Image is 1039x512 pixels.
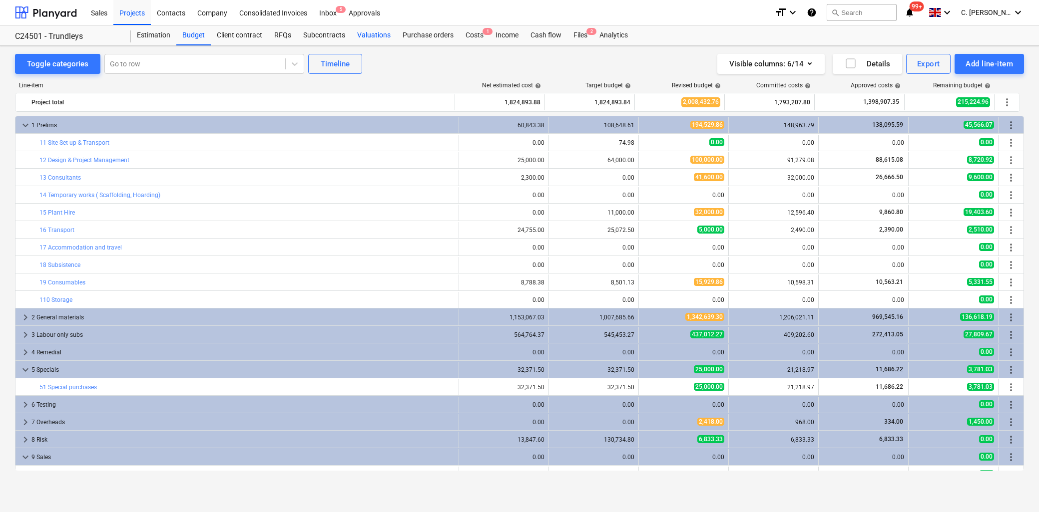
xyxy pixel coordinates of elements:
[823,454,904,461] div: 0.00
[1005,311,1017,323] span: More actions
[756,82,811,89] div: Committed costs
[941,6,953,18] i: keyboard_arrow_down
[1012,6,1024,18] i: keyboard_arrow_down
[1005,119,1017,131] span: More actions
[1005,172,1017,184] span: More actions
[697,418,724,426] span: 2,418.00
[31,362,455,378] div: 5 Specials
[567,25,593,45] a: Files2
[875,174,904,181] span: 26,666.50
[39,192,160,199] a: 14 Temporary works ( Scaffolding, Hoarding)
[643,349,724,356] div: 0.00
[823,244,904,251] div: 0.00
[308,54,362,74] button: Timeline
[463,384,544,391] div: 32,371.50
[697,226,724,234] span: 5,000.00
[733,384,814,391] div: 21,218.97
[823,296,904,303] div: 0.00
[15,82,456,89] div: Line-item
[482,82,541,89] div: Net estimated cost
[967,365,994,373] span: 3,781.03
[553,419,634,426] div: 0.00
[733,349,814,356] div: 0.00
[176,25,211,45] a: Budget
[19,364,31,376] span: keyboard_arrow_down
[39,157,129,164] a: 12 Design & Project Management
[967,156,994,164] span: 8,720.92
[979,191,994,199] span: 0.00
[905,6,915,18] i: notifications
[967,383,994,391] span: 3,781.03
[694,173,724,181] span: 41,600.00
[553,401,634,408] div: 0.00
[955,54,1024,74] button: Add line-item
[685,313,724,321] span: 1,342,639.30
[623,83,631,89] span: help
[463,331,544,338] div: 564,764.37
[1001,96,1013,108] span: More actions
[553,279,634,286] div: 8,501.13
[917,57,940,70] div: Export
[883,418,904,425] span: 334.00
[31,397,455,413] div: 6 Testing
[1005,207,1017,219] span: More actions
[906,54,951,74] button: Export
[878,226,904,233] span: 2,390.00
[964,330,994,338] span: 27,809.67
[321,57,350,70] div: Timeline
[483,28,493,35] span: 1
[875,366,904,373] span: 11,686.22
[19,311,31,323] span: keyboard_arrow_right
[463,349,544,356] div: 0.00
[19,434,31,446] span: keyboard_arrow_right
[878,209,904,216] span: 9,860.80
[979,453,994,461] span: 0.00
[967,418,994,426] span: 1,450.00
[871,313,904,320] span: 969,545.16
[1005,242,1017,254] span: More actions
[713,83,721,89] span: help
[961,8,1011,16] span: C. [PERSON_NAME]
[553,366,634,373] div: 32,371.50
[643,401,724,408] div: 0.00
[823,192,904,199] div: 0.00
[15,31,119,42] div: C24501 - Trundleys
[733,419,814,426] div: 968.00
[1005,259,1017,271] span: More actions
[39,384,97,391] a: 51 Special purchases
[967,226,994,234] span: 2,510.00
[697,435,724,443] span: 6,833.33
[871,121,904,128] span: 138,095.59
[490,25,524,45] a: Income
[709,138,724,146] span: 0.00
[553,296,634,303] div: 0.00
[1005,294,1017,306] span: More actions
[351,25,397,45] div: Valuations
[463,122,544,129] div: 60,843.38
[823,349,904,356] div: 0.00
[463,366,544,373] div: 32,371.50
[807,6,817,18] i: Knowledge base
[1005,137,1017,149] span: More actions
[979,435,994,443] span: 0.00
[733,279,814,286] div: 10,598.31
[733,436,814,443] div: 6,833.33
[553,209,634,216] div: 11,000.00
[733,157,814,164] div: 91,279.08
[463,244,544,251] div: 0.00
[211,25,268,45] div: Client contract
[1005,416,1017,428] span: More actions
[27,57,88,70] div: Toggle categories
[964,208,994,216] span: 19,403.60
[593,25,634,45] a: Analytics
[31,94,451,110] div: Project total
[1005,154,1017,166] span: More actions
[979,260,994,268] span: 0.00
[131,25,176,45] a: Estimation
[549,94,630,110] div: 1,824,893.84
[585,82,631,89] div: Target budget
[694,208,724,216] span: 32,000.00
[31,327,455,343] div: 3 Labour only subs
